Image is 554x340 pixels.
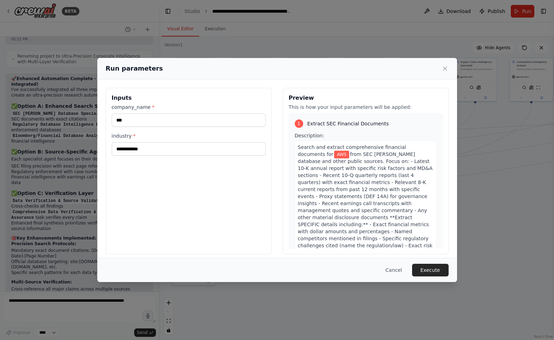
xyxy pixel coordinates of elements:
h2: Run parameters [106,64,163,73]
button: Execute [412,264,449,276]
span: Variable: company_name [334,151,349,158]
label: industry [112,132,266,139]
p: This is how your input parameters will be applied: [289,104,443,111]
span: Search and extract comprehensive financial documents for [298,144,406,157]
h3: Preview [289,94,443,102]
button: Cancel [380,264,408,276]
span: Extract SEC Financial Documents [307,120,389,127]
label: company_name [112,104,266,111]
div: 1 [295,119,303,128]
span: Description: [295,133,324,138]
h3: Inputs [112,94,266,102]
span: from SEC [PERSON_NAME] database and other public sources. Focus on: - Latest 10-K annual report w... [298,151,433,283]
